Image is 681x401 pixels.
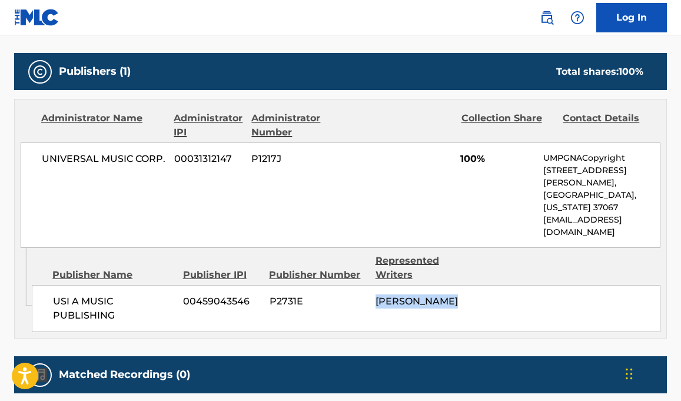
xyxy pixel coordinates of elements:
div: Represented Writers [376,254,473,282]
div: Drag [626,356,633,392]
iframe: Chat Widget [622,344,681,401]
div: Publisher Number [269,268,366,282]
span: 100 % [619,66,643,77]
h5: Publishers (1) [59,65,131,78]
div: Publisher Name [52,268,174,282]
a: Public Search [535,6,559,29]
h5: Matched Recordings (0) [59,368,190,382]
div: Contact Details [563,111,656,140]
a: Log In [596,3,667,32]
div: Publisher IPI [183,268,261,282]
span: P2731E [270,294,367,309]
span: 00031312147 [174,152,242,166]
span: 00459043546 [183,294,260,309]
div: Help [566,6,589,29]
img: Matched Recordings [33,368,47,382]
div: Administrator Name [41,111,165,140]
div: Administrator Number [251,111,344,140]
span: UNIVERSAL MUSIC CORP. [42,152,165,166]
p: [GEOGRAPHIC_DATA], [US_STATE] 37067 [543,189,660,214]
img: Publishers [33,65,47,79]
div: Administrator IPI [174,111,242,140]
img: MLC Logo [14,9,59,26]
span: P1217J [251,152,344,166]
span: USI A MUSIC PUBLISHING [53,294,174,323]
p: [EMAIL_ADDRESS][DOMAIN_NAME] [543,214,660,238]
div: Total shares: [556,65,643,79]
div: Collection Share [461,111,554,140]
p: [STREET_ADDRESS][PERSON_NAME], [543,164,660,189]
span: 100% [460,152,534,166]
img: help [570,11,584,25]
img: search [540,11,554,25]
span: [PERSON_NAME] [376,296,458,307]
p: UMPGNACopyright [543,152,660,164]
